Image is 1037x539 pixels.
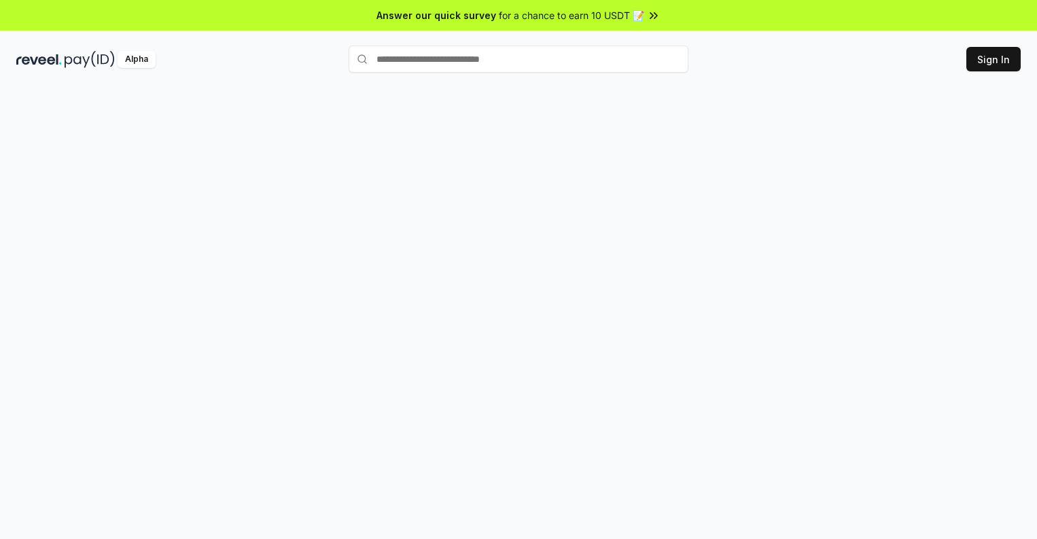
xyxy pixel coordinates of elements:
[65,51,115,68] img: pay_id
[118,51,156,68] div: Alpha
[16,51,62,68] img: reveel_dark
[499,8,644,22] span: for a chance to earn 10 USDT 📝
[376,8,496,22] span: Answer our quick survey
[966,47,1021,71] button: Sign In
